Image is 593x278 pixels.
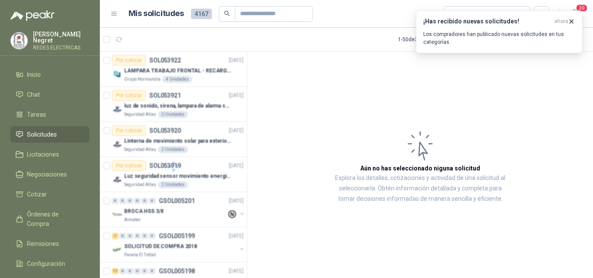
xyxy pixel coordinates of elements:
[27,239,59,249] span: Remisiones
[11,33,27,49] img: Company Logo
[128,7,184,20] h1: Mis solicitudes
[10,126,89,143] a: Solicitudes
[10,66,89,83] a: Inicio
[360,164,480,173] h3: Aún no has seleccionado niguna solicitud
[191,9,212,19] span: 4167
[27,90,40,99] span: Chat
[10,255,89,272] a: Configuración
[576,4,588,12] span: 20
[10,186,89,203] a: Cotizar
[27,150,59,159] span: Licitaciones
[554,18,568,25] span: ahora
[567,6,583,22] button: 20
[10,235,89,252] a: Remisiones
[224,10,230,16] span: search
[27,130,57,139] span: Solicitudes
[33,31,89,43] p: [PERSON_NAME] Negret
[334,173,506,204] p: Explora los detalles, cotizaciones y actividad de una solicitud al seleccionarla. Obtén informaci...
[398,33,455,46] div: 1 - 50 de 3533
[10,106,89,123] a: Tareas
[27,70,41,79] span: Inicio
[27,209,81,229] span: Órdenes de Compra
[33,45,89,50] p: REDES ELECTRICAS
[449,9,467,19] div: Todas
[27,190,47,199] span: Cotizar
[27,110,46,119] span: Tareas
[27,259,65,268] span: Configuración
[423,18,551,25] h3: ¡Has recibido nuevas solicitudes!
[10,166,89,183] a: Negociaciones
[10,206,89,232] a: Órdenes de Compra
[10,10,55,21] img: Logo peakr
[10,146,89,163] a: Licitaciones
[416,10,583,53] button: ¡Has recibido nuevas solicitudes!ahora Los compradores han publicado nuevas solicitudes en tus ca...
[10,86,89,103] a: Chat
[423,30,575,46] p: Los compradores han publicado nuevas solicitudes en tus categorías.
[27,170,67,179] span: Negociaciones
